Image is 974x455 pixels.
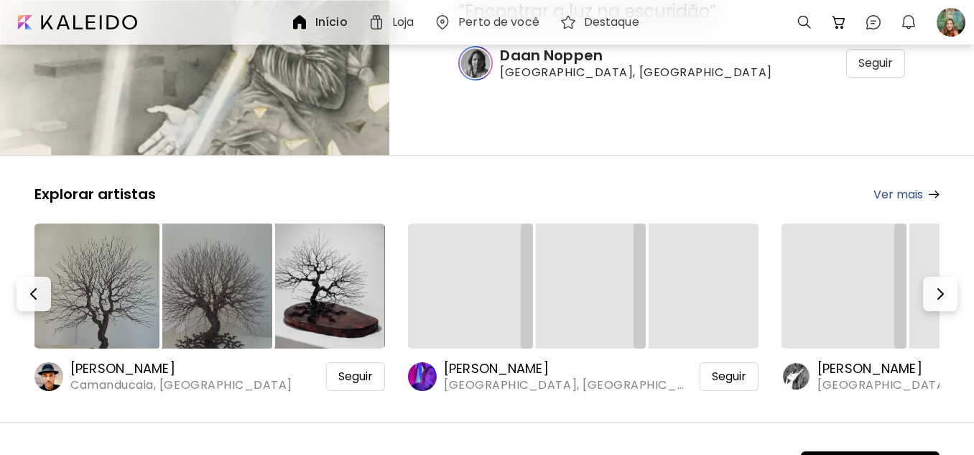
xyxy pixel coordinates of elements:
[34,221,385,393] a: https://cdn.kaleido.art/CDN/Artwork/173496/Thumbnail/large.webp?updated=769601https://cdn.kaleido...
[830,14,848,31] img: cart
[923,277,957,311] button: Next-button
[392,17,414,28] h6: Loja
[444,377,689,393] span: [GEOGRAPHIC_DATA], [GEOGRAPHIC_DATA]
[17,277,51,311] button: Prev-button
[326,362,385,391] div: Seguir
[368,14,419,31] a: Loja
[700,362,759,391] div: Seguir
[458,17,539,28] h6: Perto de você
[291,14,353,31] a: Início
[70,377,292,393] span: Camanducaia, [GEOGRAPHIC_DATA]
[34,185,156,203] h5: Explorar artistas
[434,14,545,31] a: Perto de você
[500,46,771,65] h6: Daan Noppen
[260,224,385,349] img: https://cdn.kaleido.art/CDN/Artwork/173124/Thumbnail/medium.webp?updated=768081
[315,17,348,28] h6: Início
[858,56,893,70] span: Seguir
[929,190,940,198] img: arrow-right
[865,14,882,31] img: chatIcon
[147,224,272,349] img: https://cdn.kaleido.art/CDN/Artwork/173494/Thumbnail/medium.webp?updated=769594
[458,46,905,81] a: Daan Noppen[GEOGRAPHIC_DATA], [GEOGRAPHIC_DATA]Seguir
[338,369,373,384] span: Seguir
[712,369,746,384] span: Seguir
[70,360,292,377] h6: [PERSON_NAME]
[584,17,639,28] h6: Destaque
[25,285,42,303] img: Prev-button
[500,65,771,81] span: [GEOGRAPHIC_DATA], [GEOGRAPHIC_DATA]
[896,10,921,35] button: bellIcon
[34,224,159,349] img: https://cdn.kaleido.art/CDN/Artwork/173496/Thumbnail/large.webp?updated=769601
[560,14,645,31] a: Destaque
[846,49,905,78] div: Seguir
[873,185,940,203] a: Ver mais
[408,221,759,393] a: [PERSON_NAME][GEOGRAPHIC_DATA], [GEOGRAPHIC_DATA]Seguir
[444,360,689,377] h6: [PERSON_NAME]
[900,14,917,31] img: bellIcon
[932,285,949,303] img: Next-button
